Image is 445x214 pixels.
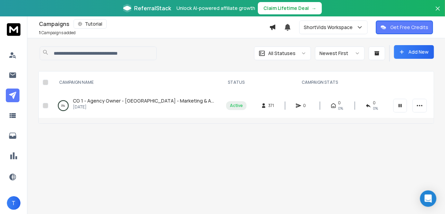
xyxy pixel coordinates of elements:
[39,19,269,29] div: Campaigns
[39,30,41,36] span: 1
[304,24,355,31] p: ShortVids Workspace
[390,24,428,31] p: Get Free Credits
[338,100,341,106] span: 0
[73,104,215,110] p: [DATE]
[73,97,234,104] span: CG 1 - Agency Owner - [GEOGRAPHIC_DATA] - Marketing & Advertising
[176,5,255,12] p: Unlock AI-powered affiliate growth
[268,50,296,57] p: All Statuses
[251,71,389,93] th: CAMPAIGN STATS
[73,97,215,104] a: CG 1 - Agency Owner - [GEOGRAPHIC_DATA] - Marketing & Advertising
[420,190,436,207] div: Open Intercom Messenger
[222,71,251,93] th: STATUS
[39,30,76,36] p: Campaigns added
[230,103,243,108] div: Active
[373,106,378,111] span: 0%
[74,19,107,29] button: Tutorial
[7,196,21,210] button: T
[338,106,343,111] span: 0%
[315,46,365,60] button: Newest First
[433,4,442,21] button: Close banner
[394,45,434,59] button: Add New
[373,100,376,106] span: 0
[312,5,316,12] span: →
[376,21,433,34] button: Get Free Credits
[134,4,171,12] span: ReferralStack
[62,102,65,109] p: 0 %
[303,103,310,108] span: 0
[51,71,222,93] th: CAMPAIGN NAME
[269,103,275,108] span: 371
[51,93,222,118] td: 0%CG 1 - Agency Owner - [GEOGRAPHIC_DATA] - Marketing & Advertising[DATE]
[258,2,322,14] button: Claim Lifetime Deal→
